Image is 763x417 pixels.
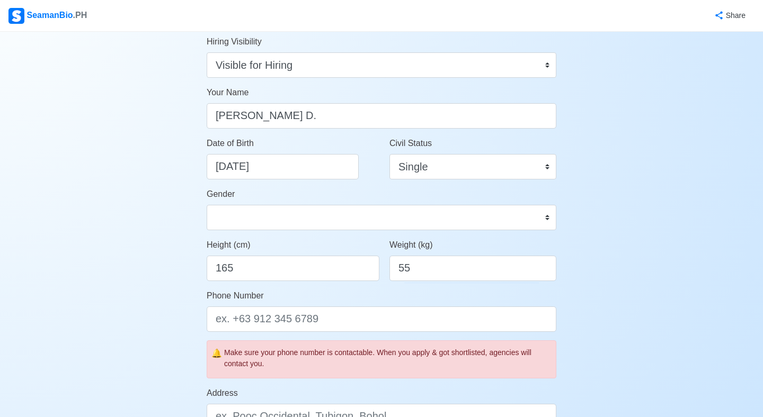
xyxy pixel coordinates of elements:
input: Type your name [207,103,556,129]
span: Weight (kg) [389,240,433,249]
span: .PH [73,11,87,20]
div: Make sure your phone number is contactable. When you apply & got shortlisted, agencies will conta... [224,347,552,369]
span: Hiring Visibility [207,37,262,46]
input: ex. 60 [389,256,556,281]
img: Logo [8,8,24,24]
span: caution [211,347,222,360]
span: Your Name [207,88,249,97]
div: SeamanBio [8,8,87,24]
label: Date of Birth [207,137,254,150]
span: Phone Number [207,291,264,300]
label: Gender [207,188,235,201]
label: Civil Status [389,137,432,150]
button: Share [704,5,755,26]
input: ex. +63 912 345 6789 [207,306,556,332]
input: ex. 163 [207,256,379,281]
span: Address [207,388,238,397]
span: Height (cm) [207,240,251,249]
